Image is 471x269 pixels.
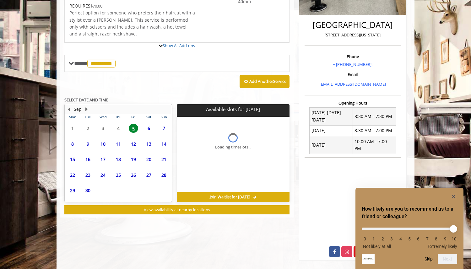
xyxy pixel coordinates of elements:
li: 6 [415,236,421,241]
h3: Opening Hours [305,101,401,105]
span: 10 [98,139,108,148]
p: Perfect option for someone who prefers their haircut with a stylist over a [PERSON_NAME]. This se... [69,9,196,38]
button: View availability at nearby locations [64,205,290,214]
span: 19 [129,155,138,164]
li: 10 [451,236,457,241]
li: 0 [362,236,368,241]
th: Sat [141,114,156,120]
button: Next Month [84,106,89,113]
button: Previous Month [66,106,71,113]
span: 23 [83,170,93,180]
span: Extremely likely [428,244,457,249]
td: Select day9 [80,136,95,152]
span: 20 [144,155,154,164]
button: Sep [74,106,82,113]
span: 9 [83,139,93,148]
td: Select day20 [141,152,156,167]
span: 18 [114,155,123,164]
li: 9 [442,236,448,241]
b: Add Another Service [249,78,286,84]
td: Select day28 [156,167,172,183]
b: SELECT DATE AND TIME [64,97,108,103]
td: Select day16 [80,152,95,167]
td: Select day12 [126,136,141,152]
th: Fri [126,114,141,120]
td: Select day27 [141,167,156,183]
a: + [PHONE_NUMBER]. [333,62,372,67]
div: How likely are you to recommend us to a friend or colleague? Select an option from 0 to 10, with ... [362,223,457,249]
div: How likely are you to recommend us to a friend or colleague? Select an option from 0 to 10, with ... [362,193,457,264]
td: Select day24 [95,167,111,183]
h2: [GEOGRAPHIC_DATA] [306,20,399,30]
span: 27 [144,170,154,180]
th: Mon [65,114,80,120]
td: Select day8 [65,136,80,152]
span: 11 [114,139,123,148]
td: Select day17 [95,152,111,167]
td: Select day25 [111,167,126,183]
span: Not likely at all [363,244,391,249]
td: Select day29 [65,183,80,198]
a: [EMAIL_ADDRESS][DOMAIN_NAME] [320,81,386,87]
td: 8:30 AM - 7:30 PM [353,107,396,125]
h2: How likely are you to recommend us to a friend or colleague? Select an option from 0 to 10, with ... [362,205,457,220]
span: Join Waitlist for [DATE] [210,195,250,200]
span: 17 [98,155,108,164]
span: 7 [159,124,169,133]
span: 16 [83,155,93,164]
button: Skip [425,256,433,261]
td: Select day11 [111,136,126,152]
span: 29 [68,186,77,195]
td: Select day19 [126,152,141,167]
td: Select day18 [111,152,126,167]
span: 26 [129,170,138,180]
p: Available slots for [DATE] [179,107,287,112]
td: Select day23 [80,167,95,183]
th: Tue [80,114,95,120]
span: This service needs some Advance to be paid before we block your appointment [69,3,90,9]
th: Wed [95,114,111,120]
span: View availability at nearby locations [144,207,210,213]
td: Select day5 [126,121,141,136]
li: 2 [380,236,386,241]
h3: Email [306,72,399,77]
td: [DATE] [DATE] [DATE] [310,107,353,125]
span: 28 [159,170,169,180]
a: Show All Add-ons [163,43,195,48]
td: Select day14 [156,136,172,152]
td: Select day13 [141,136,156,152]
li: 3 [388,236,395,241]
span: 14 [159,139,169,148]
span: 24 [98,170,108,180]
th: Thu [111,114,126,120]
li: 8 [433,236,439,241]
td: Select day21 [156,152,172,167]
button: Add AnotherService [240,75,290,88]
span: 25 [114,170,123,180]
td: Select day22 [65,167,80,183]
div: Long Hair Scissor Cut Add-onS [64,42,290,43]
button: Hide survey [450,193,457,200]
span: 13 [144,139,154,148]
td: [DATE] [310,125,353,136]
td: [DATE] [310,136,353,154]
li: 4 [398,236,404,241]
td: 8:30 AM - 7:00 PM [353,125,396,136]
td: Select day30 [80,183,95,198]
span: 15 [68,155,77,164]
td: Select day15 [65,152,80,167]
td: Select day6 [141,121,156,136]
span: 8 [68,139,77,148]
span: 22 [68,170,77,180]
li: 5 [406,236,413,241]
td: Select day7 [156,121,172,136]
td: Select day10 [95,136,111,152]
td: 10:00 AM - 7:00 PM [353,136,396,154]
button: Next question [438,254,457,264]
div: Loading timeslots... [215,144,251,150]
td: Select day26 [126,167,141,183]
li: 7 [424,236,430,241]
th: Sun [156,114,172,120]
p: [STREET_ADDRESS][US_STATE] [306,32,399,38]
div: $70.00 [69,3,196,9]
